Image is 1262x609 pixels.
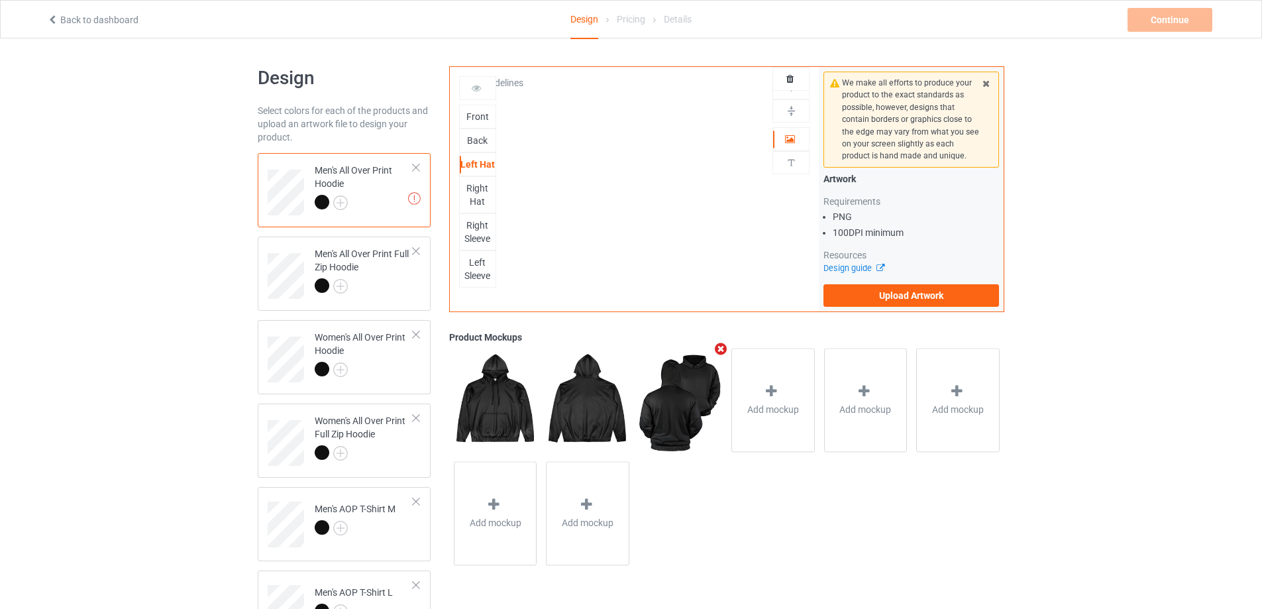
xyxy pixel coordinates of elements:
[546,462,629,566] div: Add mockup
[258,104,431,144] div: Select colors for each of the products and upload an artwork file to design your product.
[823,195,999,208] div: Requirements
[333,521,348,535] img: svg+xml;base64,PD94bWwgdmVyc2lvbj0iMS4wIiBlbmNvZGluZz0iVVRGLTgiPz4KPHN2ZyB3aWR0aD0iMjJweCIgaGVpZ2...
[258,153,431,227] div: Men's All Over Print Hoodie
[449,331,1004,344] div: Product Mockups
[713,342,729,356] i: Remove mockup
[258,404,431,478] div: Women's All Over Print Full Zip Hoodie
[460,134,496,147] div: Back
[460,182,496,208] div: Right Hat
[454,349,537,452] img: regular.jpg
[258,66,431,90] h1: Design
[785,156,798,169] img: svg%3E%0A
[785,105,798,117] img: svg%3E%0A
[315,331,413,376] div: Women's All Over Print Hoodie
[833,226,999,239] li: 100 DPI minimum
[823,172,999,186] div: Artwork
[47,15,138,25] a: Back to dashboard
[258,320,431,394] div: Women's All Over Print Hoodie
[932,404,984,417] span: Add mockup
[460,110,496,123] div: Front
[333,446,348,461] img: svg+xml;base64,PD94bWwgdmVyc2lvbj0iMS4wIiBlbmNvZGluZz0iVVRGLTgiPz4KPHN2ZyB3aWR0aD0iMjJweCIgaGVpZ2...
[842,77,980,162] div: We make all efforts to produce your product to the exact standards as possible, however, designs ...
[333,362,348,377] img: svg+xml;base64,PD94bWwgdmVyc2lvbj0iMS4wIiBlbmNvZGluZz0iVVRGLTgiPz4KPHN2ZyB3aWR0aD0iMjJweCIgaGVpZ2...
[664,1,692,38] div: Details
[824,349,908,453] div: Add mockup
[546,349,629,452] img: regular.jpg
[460,158,496,171] div: Left Hat
[333,195,348,210] img: svg+xml;base64,PD94bWwgdmVyc2lvbj0iMS4wIiBlbmNvZGluZz0iVVRGLTgiPz4KPHN2ZyB3aWR0aD0iMjJweCIgaGVpZ2...
[470,517,521,530] span: Add mockup
[315,414,413,459] div: Women's All Over Print Full Zip Hoodie
[639,349,721,452] img: regular.jpg
[460,256,496,282] div: Left Sleeve
[747,404,799,417] span: Add mockup
[823,249,999,262] div: Resources
[562,517,613,530] span: Add mockup
[258,237,431,311] div: Men's All Over Print Full Zip Hoodie
[315,164,413,209] div: Men's All Over Print Hoodie
[454,462,537,566] div: Add mockup
[839,404,891,417] span: Add mockup
[258,487,431,561] div: Men's AOP T-Shirt M
[823,263,884,273] a: Design guide
[617,1,645,38] div: Pricing
[731,349,815,453] div: Add mockup
[570,1,598,39] div: Design
[916,349,1000,453] div: Add mockup
[408,192,421,205] img: exclamation icon
[833,210,999,223] li: PNG
[823,284,999,307] label: Upload Artwork
[333,279,348,294] img: svg+xml;base64,PD94bWwgdmVyc2lvbj0iMS4wIiBlbmNvZGluZz0iVVRGLTgiPz4KPHN2ZyB3aWR0aD0iMjJweCIgaGVpZ2...
[315,247,413,292] div: Men's All Over Print Full Zip Hoodie
[460,219,496,245] div: Right Sleeve
[315,502,395,534] div: Men's AOP T-Shirt M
